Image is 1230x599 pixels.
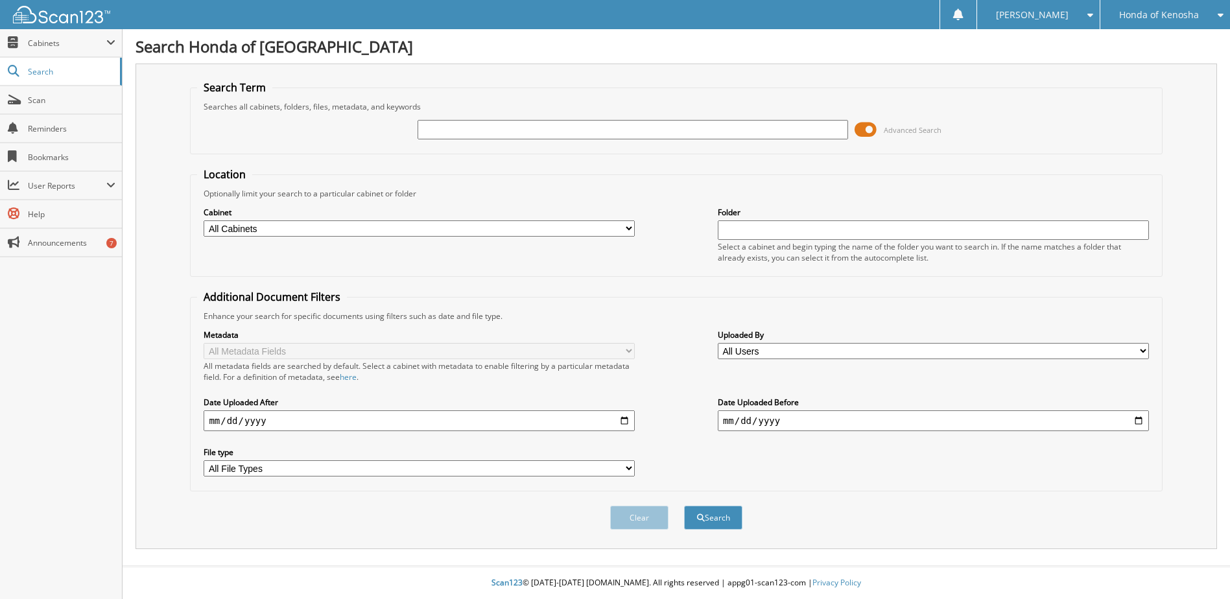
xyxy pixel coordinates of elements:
div: All metadata fields are searched by default. Select a cabinet with metadata to enable filtering b... [204,360,635,382]
input: start [204,410,635,431]
label: Uploaded By [718,329,1149,340]
h1: Search Honda of [GEOGRAPHIC_DATA] [136,36,1217,57]
legend: Search Term [197,80,272,95]
span: Help [28,209,115,220]
span: Cabinets [28,38,106,49]
label: Date Uploaded Before [718,397,1149,408]
label: Cabinet [204,207,635,218]
label: Date Uploaded After [204,397,635,408]
legend: Location [197,167,252,182]
a: here [340,371,357,382]
div: Searches all cabinets, folders, files, metadata, and keywords [197,101,1155,112]
label: File type [204,447,635,458]
span: Reminders [28,123,115,134]
button: Search [684,506,742,530]
span: Honda of Kenosha [1119,11,1199,19]
button: Clear [610,506,668,530]
div: 7 [106,238,117,248]
span: Advanced Search [884,125,941,135]
legend: Additional Document Filters [197,290,347,304]
span: [PERSON_NAME] [996,11,1069,19]
div: Enhance your search for specific documents using filters such as date and file type. [197,311,1155,322]
span: Scan [28,95,115,106]
span: Announcements [28,237,115,248]
span: Scan123 [491,577,523,588]
span: Search [28,66,113,77]
a: Privacy Policy [812,577,861,588]
span: User Reports [28,180,106,191]
span: Bookmarks [28,152,115,163]
input: end [718,410,1149,431]
div: © [DATE]-[DATE] [DOMAIN_NAME]. All rights reserved | appg01-scan123-com | [123,567,1230,599]
img: scan123-logo-white.svg [13,6,110,23]
label: Metadata [204,329,635,340]
label: Folder [718,207,1149,218]
div: Select a cabinet and begin typing the name of the folder you want to search in. If the name match... [718,241,1149,263]
div: Optionally limit your search to a particular cabinet or folder [197,188,1155,199]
